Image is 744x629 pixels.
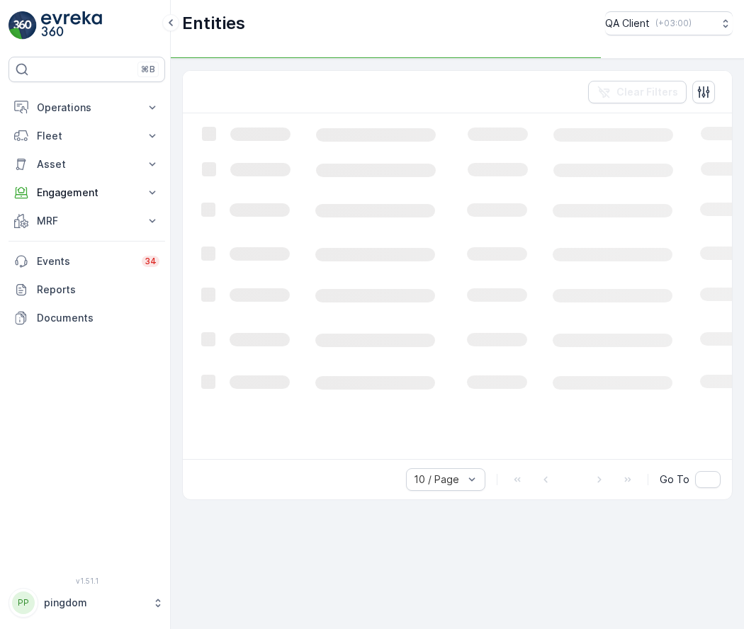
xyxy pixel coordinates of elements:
[660,472,689,487] span: Go To
[9,207,165,235] button: MRF
[141,64,155,75] p: ⌘B
[9,150,165,178] button: Asset
[616,85,678,99] p: Clear Filters
[9,588,165,618] button: PPpingdom
[37,186,137,200] p: Engagement
[37,254,133,268] p: Events
[9,276,165,304] a: Reports
[37,129,137,143] p: Fleet
[37,157,137,171] p: Asset
[145,256,157,267] p: 34
[37,283,159,297] p: Reports
[182,12,245,35] p: Entities
[37,311,159,325] p: Documents
[37,101,137,115] p: Operations
[9,577,165,585] span: v 1.51.1
[9,304,165,332] a: Documents
[9,247,165,276] a: Events34
[9,93,165,122] button: Operations
[44,596,145,610] p: pingdom
[9,11,37,40] img: logo
[12,591,35,614] div: PP
[655,18,692,29] p: ( +03:00 )
[9,178,165,207] button: Engagement
[588,81,687,103] button: Clear Filters
[9,122,165,150] button: Fleet
[37,214,137,228] p: MRF
[605,16,650,30] p: QA Client
[605,11,733,35] button: QA Client(+03:00)
[41,11,102,40] img: logo_light-DOdMpM7g.png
